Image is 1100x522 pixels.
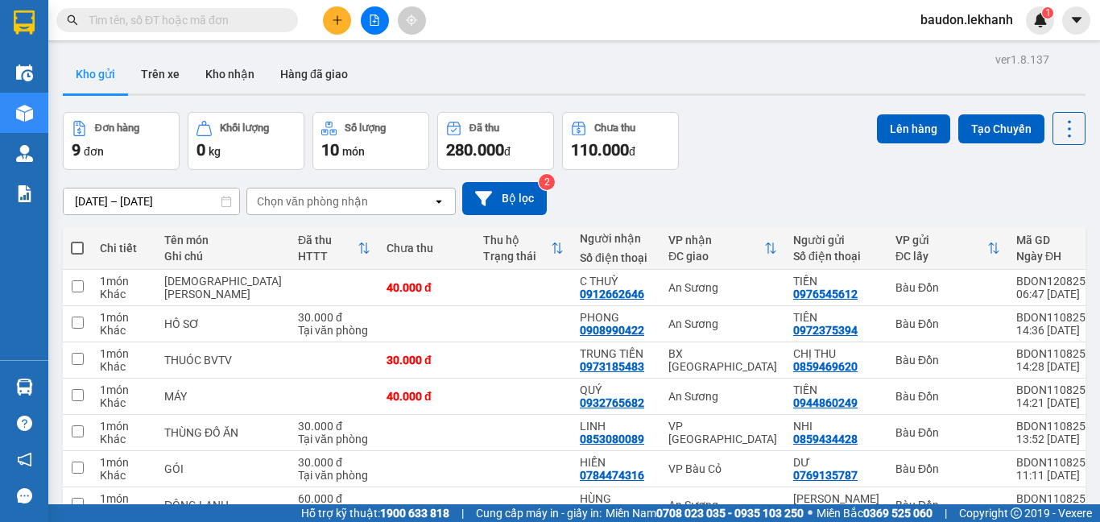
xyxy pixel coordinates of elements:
[164,354,282,367] div: THUÓC BVTV
[580,288,644,300] div: 0912662646
[668,317,777,330] div: An Sương
[446,140,504,159] span: 280.000
[100,242,148,255] div: Chi tiết
[72,140,81,159] span: 9
[188,112,304,170] button: Khối lượng0kg
[908,10,1026,30] span: baudon.lekhanh
[945,504,947,522] span: |
[895,390,1000,403] div: Bàu Đồn
[668,462,777,475] div: VP Bàu Cỏ
[298,324,370,337] div: Tại văn phòng
[298,492,370,505] div: 60.000 đ
[793,234,879,246] div: Người gửi
[504,145,511,158] span: đ
[17,416,32,431] span: question-circle
[895,462,1000,475] div: Bàu Đồn
[895,234,987,246] div: VP gửi
[793,347,879,360] div: CHỊ THU
[64,188,239,214] input: Select a date range.
[361,6,389,35] button: file-add
[345,122,386,134] div: Số lượng
[301,504,449,522] span: Hỗ trợ kỹ thuật:
[100,420,148,433] div: 1 món
[668,347,777,373] div: BX [GEOGRAPHIC_DATA]
[164,499,282,512] div: ĐÔNG LẠNH
[580,311,652,324] div: PHONG
[580,232,652,245] div: Người nhận
[580,324,644,337] div: 0908990422
[100,275,148,288] div: 1 món
[298,250,358,263] div: HTTT
[387,354,467,367] div: 30.000 đ
[793,360,858,373] div: 0859469620
[1062,6,1090,35] button: caret-down
[580,347,652,360] div: TRUNG TIẾN
[164,426,282,439] div: THÙNG ĐỒ ĂN
[475,227,572,270] th: Toggle SortBy
[100,288,148,300] div: Khác
[808,510,813,516] span: ⚪️
[100,492,148,505] div: 1 món
[1042,7,1053,19] sup: 1
[1016,250,1098,263] div: Ngày ĐH
[192,55,267,93] button: Kho nhận
[1016,234,1098,246] div: Mã GD
[298,469,370,482] div: Tại văn phòng
[164,317,282,330] div: HỒ SƠ
[100,347,148,360] div: 1 món
[380,507,449,520] strong: 1900 633 818
[164,390,282,403] div: MÁY
[17,488,32,503] span: message
[209,145,221,158] span: kg
[580,383,652,396] div: QUÝ
[298,311,370,324] div: 30.000 đ
[16,64,33,81] img: warehouse-icon
[164,275,282,300] div: BÁNH TRÁNG
[298,420,370,433] div: 30.000 đ
[462,182,547,215] button: Bộ lọc
[580,469,644,482] div: 0784474316
[668,420,777,445] div: VP [GEOGRAPHIC_DATA]
[877,114,950,143] button: Lên hàng
[1069,13,1084,27] span: caret-down
[580,396,644,409] div: 0932765682
[1033,13,1048,27] img: icon-new-feature
[1044,7,1050,19] span: 1
[220,122,269,134] div: Khối lượng
[100,311,148,324] div: 1 món
[562,112,679,170] button: Chưa thu110.000đ
[668,250,764,263] div: ĐC giao
[668,390,777,403] div: An Sương
[1011,507,1022,519] span: copyright
[323,6,351,35] button: plus
[887,227,1008,270] th: Toggle SortBy
[100,456,148,469] div: 1 món
[668,281,777,294] div: An Sương
[580,420,652,433] div: LINH
[164,250,282,263] div: Ghi chú
[793,469,858,482] div: 0769135787
[63,112,180,170] button: Đơn hàng9đơn
[257,193,368,209] div: Chọn văn phòng nhận
[298,433,370,445] div: Tại văn phòng
[580,492,652,505] div: HÙNG
[895,317,1000,330] div: Bàu Đồn
[895,499,1000,512] div: Bàu Đồn
[863,507,933,520] strong: 0369 525 060
[476,504,602,522] span: Cung cấp máy in - giấy in:
[895,354,1000,367] div: Bàu Đồn
[267,55,361,93] button: Hàng đã giao
[793,288,858,300] div: 0976545612
[817,504,933,522] span: Miền Bắc
[100,396,148,409] div: Khác
[100,360,148,373] div: Khác
[387,390,467,403] div: 40.000 đ
[483,234,551,246] div: Thu hộ
[100,469,148,482] div: Khác
[668,499,777,512] div: An Sương
[17,452,32,467] span: notification
[95,122,139,134] div: Đơn hàng
[793,383,879,396] div: TIẾN
[660,227,785,270] th: Toggle SortBy
[437,112,554,170] button: Đã thu280.000đ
